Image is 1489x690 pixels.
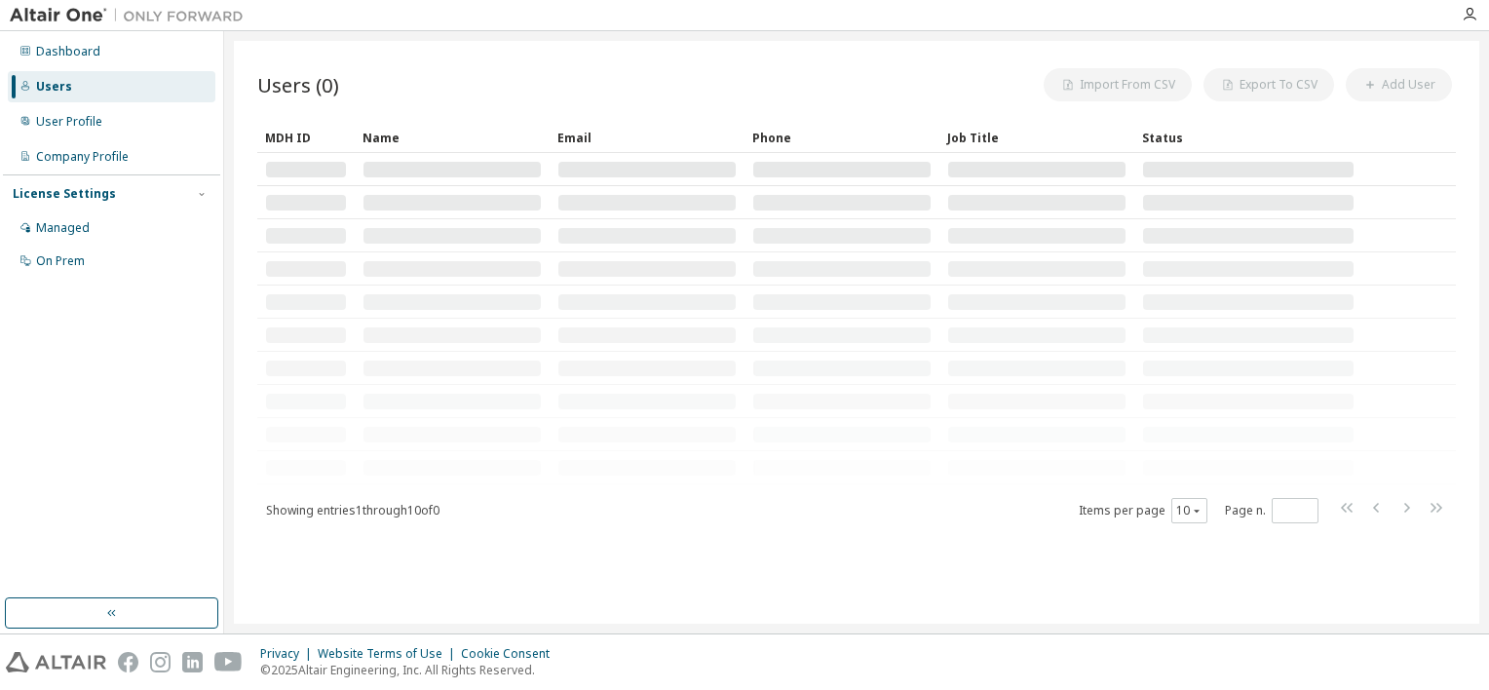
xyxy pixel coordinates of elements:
img: facebook.svg [118,652,138,672]
div: Website Terms of Use [318,646,461,662]
span: Showing entries 1 through 10 of 0 [266,502,439,518]
div: Dashboard [36,44,100,59]
img: youtube.svg [214,652,243,672]
div: Phone [752,122,932,153]
div: Email [557,122,737,153]
img: instagram.svg [150,652,171,672]
div: License Settings [13,186,116,202]
button: Export To CSV [1203,68,1334,101]
button: 10 [1176,503,1203,518]
div: Name [363,122,542,153]
button: Import From CSV [1044,68,1192,101]
div: Managed [36,220,90,236]
div: MDH ID [265,122,347,153]
img: altair_logo.svg [6,652,106,672]
span: Items per page [1079,498,1207,523]
div: Job Title [947,122,1126,153]
button: Add User [1346,68,1452,101]
div: Company Profile [36,149,129,165]
div: Status [1142,122,1355,153]
div: Users [36,79,72,95]
div: Privacy [260,646,318,662]
img: Altair One [10,6,253,25]
div: User Profile [36,114,102,130]
span: Users (0) [257,71,339,98]
img: linkedin.svg [182,652,203,672]
div: Cookie Consent [461,646,561,662]
div: On Prem [36,253,85,269]
span: Page n. [1225,498,1318,523]
p: © 2025 Altair Engineering, Inc. All Rights Reserved. [260,662,561,678]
